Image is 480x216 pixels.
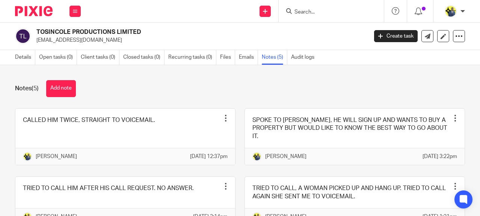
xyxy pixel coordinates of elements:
p: [DATE] 3:22pm [423,153,457,160]
p: [EMAIL_ADDRESS][DOMAIN_NAME] [36,37,363,44]
a: Open tasks (0) [39,50,77,65]
h2: TOSINCOLE PRODUCTIONS LIMITED [36,28,297,36]
a: Client tasks (0) [81,50,119,65]
a: Notes (5) [262,50,287,65]
img: Dennis-Starbridge.jpg [23,152,32,161]
a: Create task [374,30,418,42]
a: Recurring tasks (0) [168,50,216,65]
img: Dennis-Starbridge.jpg [252,152,261,161]
button: Add note [46,80,76,97]
img: svg%3E [15,28,31,44]
a: Details [15,50,35,65]
a: Emails [239,50,258,65]
span: (5) [32,85,39,91]
h1: Notes [15,85,39,93]
img: Pixie [15,6,53,16]
img: Dennis-Starbridge.jpg [445,5,457,17]
a: Audit logs [291,50,318,65]
input: Search [294,9,361,16]
p: [PERSON_NAME] [36,153,77,160]
a: Closed tasks (0) [123,50,165,65]
p: [DATE] 12:37pm [190,153,228,160]
a: Files [220,50,235,65]
p: [PERSON_NAME] [265,153,306,160]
